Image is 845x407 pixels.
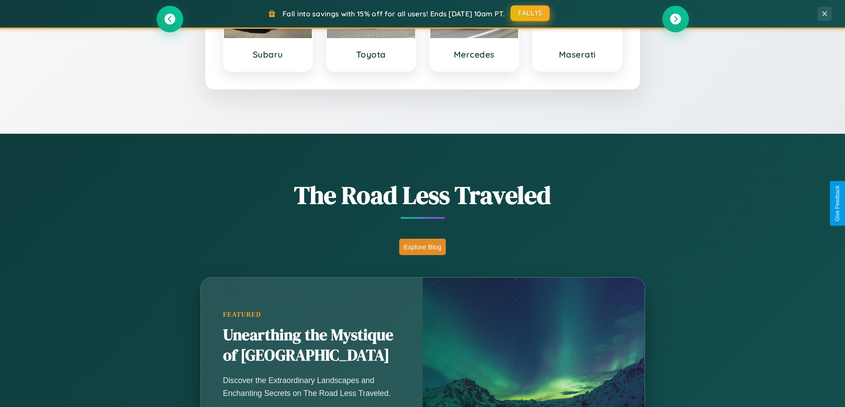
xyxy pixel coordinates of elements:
[542,49,613,60] h3: Maserati
[439,49,510,60] h3: Mercedes
[233,49,303,60] h3: Subaru
[511,5,550,21] button: FALL15
[223,311,401,318] div: Featured
[834,186,841,221] div: Give Feedback
[336,49,406,60] h3: Toyota
[223,325,401,366] h2: Unearthing the Mystique of [GEOGRAPHIC_DATA]
[399,239,446,255] button: Explore Blog
[157,178,689,212] h1: The Road Less Traveled
[283,9,505,18] span: Fall into savings with 15% off for all users! Ends [DATE] 10am PT.
[223,374,401,399] p: Discover the Extraordinary Landscapes and Enchanting Secrets on The Road Less Traveled.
